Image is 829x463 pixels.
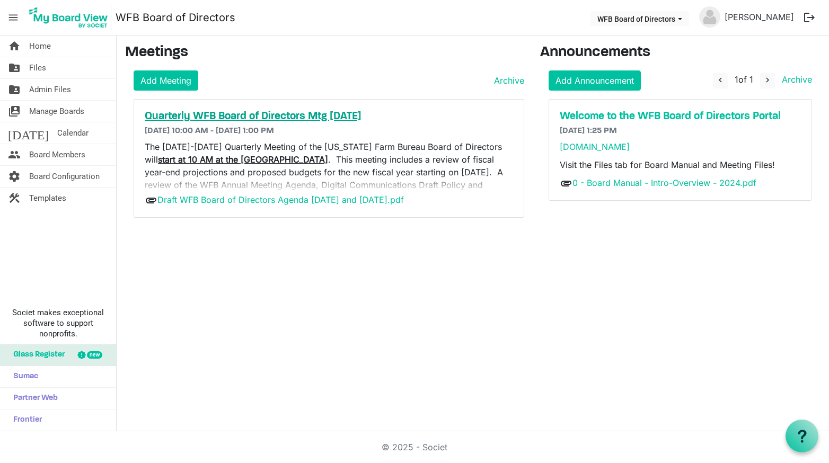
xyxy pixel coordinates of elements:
span: home [8,35,21,57]
div: new [87,351,102,359]
span: Societ makes exceptional software to support nonprofits. [5,307,111,339]
a: 0 - Board Manual - Intro-Overview - 2024.pdf [572,177,756,188]
a: WFB Board of Directors [116,7,235,28]
a: Archive [490,74,524,87]
button: navigate_before [713,73,728,88]
span: Board Configuration [29,166,100,187]
span: Templates [29,188,66,209]
h3: Meetings [125,44,524,62]
span: Manage Boards [29,101,84,122]
span: Files [29,57,46,78]
a: Add Announcement [549,70,641,91]
span: Calendar [57,122,89,144]
a: Draft WFB Board of Directors Agenda [DATE] and [DATE].pdf [157,194,404,205]
p: The [DATE]-[DATE] Quarterly Meeting of the [US_STATE] Farm Bureau Board of Directors will . This ... [145,140,513,229]
span: [DATE] 1:25 PM [560,127,617,135]
a: Archive [778,74,812,85]
span: of 1 [735,74,753,85]
span: navigate_before [716,75,725,85]
span: navigate_next [763,75,772,85]
a: © 2025 - Societ [382,442,447,452]
button: WFB Board of Directors dropdownbutton [590,11,689,26]
h6: [DATE] 10:00 AM - [DATE] 1:00 PM [145,126,513,136]
span: Frontier [8,409,42,431]
span: Home [29,35,51,57]
span: Glass Register [8,344,65,366]
a: Quarterly WFB Board of Directors Mtg [DATE] [145,110,513,123]
span: start at 10 AM at the [GEOGRAPHIC_DATA] [158,154,328,165]
span: 1 [735,74,738,85]
span: Admin Files [29,79,71,100]
span: Sumac [8,366,38,387]
span: menu [3,7,23,28]
button: navigate_next [760,73,775,88]
span: Partner Web [8,388,58,409]
span: folder_shared [8,79,21,100]
span: attachment [145,194,157,207]
h3: Announcements [540,44,821,62]
a: Welcome to the WFB Board of Directors Portal [560,110,801,123]
span: people [8,144,21,165]
button: logout [798,6,821,29]
span: switch_account [8,101,21,122]
img: My Board View Logo [26,4,111,31]
a: Add Meeting [134,70,198,91]
span: folder_shared [8,57,21,78]
span: Board Members [29,144,85,165]
a: [DOMAIN_NAME] [560,141,630,152]
a: [PERSON_NAME] [720,6,798,28]
span: construction [8,188,21,209]
img: no-profile-picture.svg [699,6,720,28]
p: Visit the Files tab for Board Manual and Meeting Files! [560,158,801,171]
span: attachment [560,177,572,190]
span: [DATE] [8,122,49,144]
span: settings [8,166,21,187]
a: My Board View Logo [26,4,116,31]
